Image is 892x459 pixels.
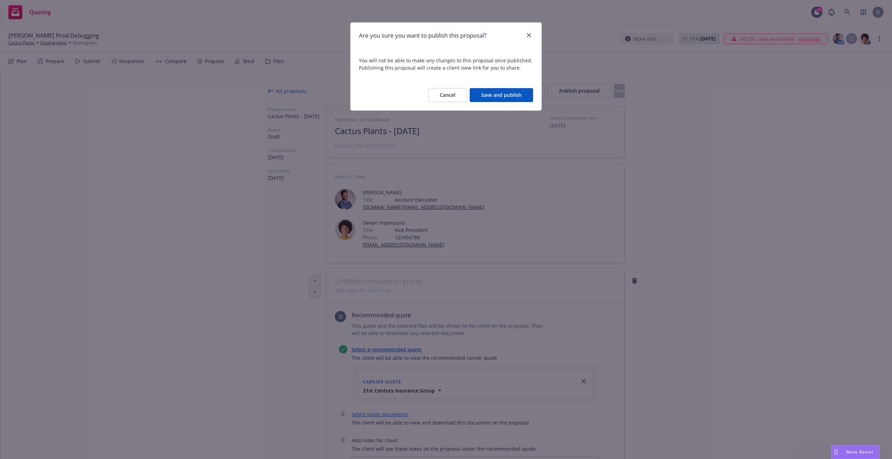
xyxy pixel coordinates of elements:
span: You will not be able to make any changes to this proposal once published. Publishing this proposa... [359,57,533,71]
button: Cancel [428,88,467,102]
button: Nova Assist [831,445,879,459]
h1: Are you sure you want to publish this proposal? [359,31,486,40]
div: Drag to move [832,445,840,459]
span: Nova Assist [846,449,874,455]
a: close [525,31,533,39]
button: Save and publish [470,88,533,102]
